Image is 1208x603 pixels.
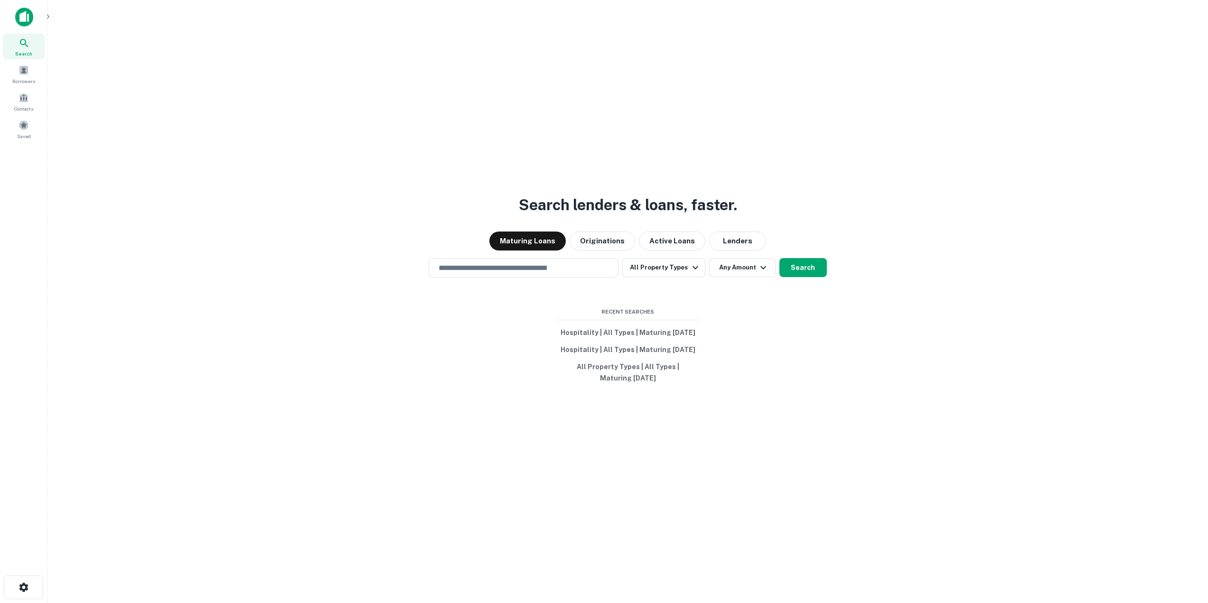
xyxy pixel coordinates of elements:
button: Hospitality | All Types | Maturing [DATE] [557,341,699,358]
img: capitalize-icon.png [15,8,33,27]
a: Contacts [3,89,45,114]
a: Search [3,34,45,59]
button: All Property Types [622,258,705,277]
span: Search [15,50,32,57]
button: Originations [570,232,635,250]
button: Hospitality | All Types | Maturing [DATE] [557,324,699,341]
button: Search [779,258,827,277]
a: Borrowers [3,61,45,87]
button: Maturing Loans [489,232,566,250]
button: All Property Types | All Types | Maturing [DATE] [557,358,699,387]
a: Saved [3,116,45,142]
span: Saved [17,132,31,140]
button: Active Loans [639,232,705,250]
span: Borrowers [12,77,35,85]
span: Recent Searches [557,308,699,316]
iframe: Chat Widget [1161,527,1208,573]
button: Lenders [709,232,766,250]
button: Any Amount [709,258,776,277]
span: Contacts [14,105,33,112]
h3: Search lenders & loans, faster. [519,194,737,216]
